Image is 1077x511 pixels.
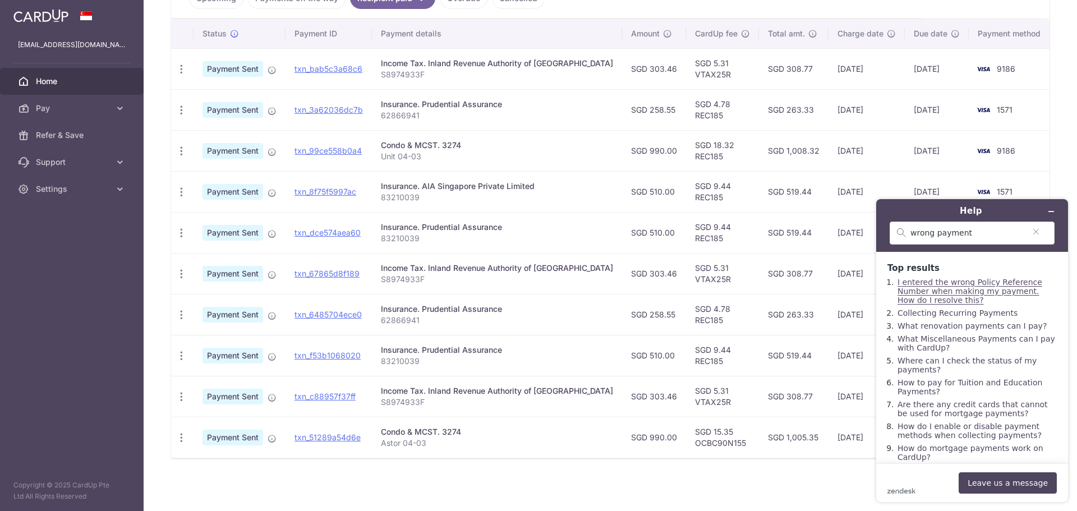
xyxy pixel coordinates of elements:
[905,171,969,212] td: [DATE]
[969,19,1054,48] th: Payment method
[372,19,622,48] th: Payment details
[905,89,969,130] td: [DATE]
[829,294,905,335] td: [DATE]
[381,356,613,367] p: 83210039
[202,307,263,323] span: Payment Sent
[202,348,263,363] span: Payment Sent
[972,62,995,76] img: Bank Card
[829,89,905,130] td: [DATE]
[381,315,613,326] p: 62866941
[36,130,110,141] span: Refer & Save
[294,187,356,196] a: txn_8f75f5997ac
[36,76,110,87] span: Home
[381,426,613,438] div: Condo & MCST. 3274
[286,19,372,48] th: Payment ID
[294,105,363,114] a: txn_3a62036dc7b
[686,294,759,335] td: SGD 4.78 REC185
[686,130,759,171] td: SGD 18.32 REC185
[381,397,613,408] p: S8974933F
[381,151,613,162] p: Unit 04-03
[829,48,905,89] td: [DATE]
[381,303,613,315] div: Insurance. Prudential Assurance
[294,146,362,155] a: txn_99ce558b0a4
[759,294,829,335] td: SGD 263.33
[997,146,1015,155] span: 9186
[768,28,805,39] span: Total amt.
[686,253,759,294] td: SGD 5.31 VTAX25R
[686,212,759,253] td: SGD 9.44 REC185
[381,274,613,285] p: S8974933F
[829,376,905,417] td: [DATE]
[695,28,738,39] span: CardUp fee
[759,417,829,458] td: SGD 1,005.35
[202,430,263,445] span: Payment Sent
[759,48,829,89] td: SGD 308.77
[972,185,995,199] img: Bank Card
[294,310,362,319] a: txn_6485704ece0
[759,212,829,253] td: SGD 519.44
[381,58,613,69] div: Income Tax. Inland Revenue Authority of [GEOGRAPHIC_DATA]
[202,184,263,200] span: Payment Sent
[972,103,995,117] img: Bank Card
[622,212,686,253] td: SGD 510.00
[686,335,759,376] td: SGD 9.44 REC185
[829,335,905,376] td: [DATE]
[914,28,947,39] span: Due date
[905,130,969,171] td: [DATE]
[829,130,905,171] td: [DATE]
[202,28,227,39] span: Status
[686,48,759,89] td: SGD 5.31 VTAX25R
[381,140,613,151] div: Condo & MCST. 3274
[202,225,263,241] span: Payment Sent
[759,253,829,294] td: SGD 308.77
[202,102,263,118] span: Payment Sent
[25,8,48,18] span: Help
[381,222,613,233] div: Insurance. Prudential Assurance
[686,417,759,458] td: SGD 15.35 OCBC90N155
[622,130,686,171] td: SGD 990.00
[18,39,126,50] p: [EMAIL_ADDRESS][DOMAIN_NAME]
[622,417,686,458] td: SGD 990.00
[631,28,660,39] span: Amount
[686,171,759,212] td: SGD 9.44 REC185
[381,344,613,356] div: Insurance. Prudential Assurance
[202,61,263,77] span: Payment Sent
[381,385,613,397] div: Income Tax. Inland Revenue Authority of [GEOGRAPHIC_DATA]
[837,28,883,39] span: Charge date
[997,187,1012,196] span: 1571
[13,9,68,22] img: CardUp
[759,335,829,376] td: SGD 519.44
[202,389,263,404] span: Payment Sent
[381,192,613,203] p: 83210039
[36,103,110,114] span: Pay
[622,171,686,212] td: SGD 510.00
[622,89,686,130] td: SGD 258.55
[381,110,613,121] p: 62866941
[622,335,686,376] td: SGD 510.00
[997,64,1015,73] span: 9186
[829,253,905,294] td: [DATE]
[294,392,356,401] a: txn_c88957f37ff
[686,89,759,130] td: SGD 4.78 REC185
[829,171,905,212] td: [DATE]
[381,263,613,274] div: Income Tax. Inland Revenue Authority of [GEOGRAPHIC_DATA]
[759,130,829,171] td: SGD 1,008.32
[381,99,613,110] div: Insurance. Prudential Assurance
[36,156,110,168] span: Support
[972,144,995,158] img: Bank Card
[202,266,263,282] span: Payment Sent
[759,89,829,130] td: SGD 263.33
